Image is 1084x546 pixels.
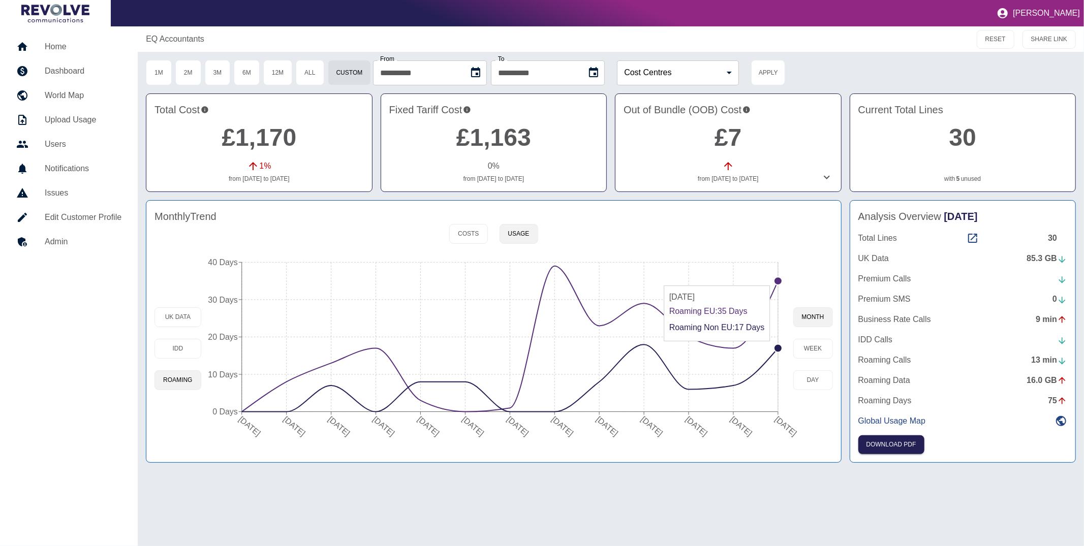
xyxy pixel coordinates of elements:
[380,56,394,62] label: From
[684,415,709,438] tspan: [DATE]
[154,209,216,224] h4: Monthly Trend
[466,62,486,83] button: Choose date, selected date is 11 Jan 2025
[205,60,231,85] button: 3M
[624,102,832,117] h4: Out of Bundle (OOB) Cost
[488,160,500,172] p: 0 %
[1031,354,1067,366] div: 13 min
[858,395,912,407] p: Roaming Days
[793,339,833,359] button: week
[154,370,201,390] button: Roaming
[8,59,130,83] a: Dashboard
[1027,374,1067,387] div: 16.0 GB
[460,415,485,438] tspan: [DATE]
[45,114,121,126] h5: Upload Usage
[389,174,598,183] p: from [DATE] to [DATE]
[8,156,130,181] a: Notifications
[45,89,121,102] h5: World Map
[858,273,911,285] p: Premium Calls
[595,415,620,438] tspan: [DATE]
[201,102,209,117] svg: This is the total charges incurred from 11/01/2025 to 10/02/2025
[328,60,371,85] button: Custom
[993,3,1084,23] button: [PERSON_NAME]
[1013,9,1080,18] p: [PERSON_NAME]
[858,334,893,346] p: IDD Calls
[208,258,237,267] tspan: 40 Days
[146,33,204,45] p: EQ Accountants
[45,211,121,223] h5: Edit Customer Profile
[1048,395,1067,407] div: 75
[977,30,1014,49] button: RESET
[858,273,1067,285] a: Premium Calls
[858,415,1067,427] a: Global Usage Map
[237,415,262,438] tspan: [DATE]
[212,407,238,416] tspan: 0 Days
[858,174,1067,183] p: with unused
[858,334,1067,346] a: IDD Calls
[154,339,201,359] button: IDD
[146,60,172,85] button: 1M
[793,307,833,327] button: month
[456,124,531,151] a: £1,163
[1052,293,1067,305] div: 0
[858,252,889,265] p: UK Data
[500,224,538,244] button: Usage
[21,4,89,22] img: Logo
[259,160,271,172] p: 1 %
[858,209,1067,224] h4: Analysis Overview
[45,163,121,175] h5: Notifications
[8,35,130,59] a: Home
[263,60,292,85] button: 12M
[858,293,1067,305] a: Premium SMS0
[1048,232,1067,244] div: 30
[742,102,751,117] svg: Costs outside of your fixed tariff
[175,60,201,85] button: 2M
[793,370,833,390] button: day
[858,293,911,305] p: Premium SMS
[1027,252,1067,265] div: 85.3 GB
[154,307,201,327] button: UK Data
[45,236,121,248] h5: Admin
[715,124,741,151] a: £7
[8,230,130,254] a: Admin
[956,174,960,183] a: 5
[8,108,130,132] a: Upload Usage
[234,60,260,85] button: 6M
[858,313,1067,326] a: Business Rate Calls9 min
[208,333,237,341] tspan: 20 Days
[858,252,1067,265] a: UK Data85.3 GB
[1036,313,1067,326] div: 9 min
[751,60,785,85] button: Apply
[858,374,1067,387] a: Roaming Data16.0 GB
[8,132,130,156] a: Users
[583,62,604,83] button: Choose date, selected date is 10 Feb 2025
[949,124,976,151] a: 30
[858,435,924,454] button: Click here to download the most recent invoice. If the current month’s invoice is unavailable, th...
[858,374,910,387] p: Roaming Data
[498,56,505,62] label: To
[326,415,351,438] tspan: [DATE]
[858,313,931,326] p: Business Rate Calls
[371,415,396,438] tspan: [DATE]
[8,181,130,205] a: Issues
[154,102,363,117] h4: Total Cost
[208,296,237,304] tspan: 30 Days
[449,224,487,244] button: Costs
[858,102,1067,117] h4: Current Total Lines
[296,60,324,85] button: All
[1023,30,1076,49] button: SHARE LINK
[944,211,978,222] span: [DATE]
[45,187,121,199] h5: Issues
[858,354,911,366] p: Roaming Calls
[639,415,664,438] tspan: [DATE]
[416,415,441,438] tspan: [DATE]
[389,102,598,117] h4: Fixed Tariff Cost
[550,415,575,438] tspan: [DATE]
[154,174,363,183] p: from [DATE] to [DATE]
[728,415,753,438] tspan: [DATE]
[858,415,926,427] p: Global Usage Map
[208,370,237,379] tspan: 10 Days
[858,232,897,244] p: Total Lines
[773,415,798,438] tspan: [DATE]
[858,395,1067,407] a: Roaming Days75
[505,415,530,438] tspan: [DATE]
